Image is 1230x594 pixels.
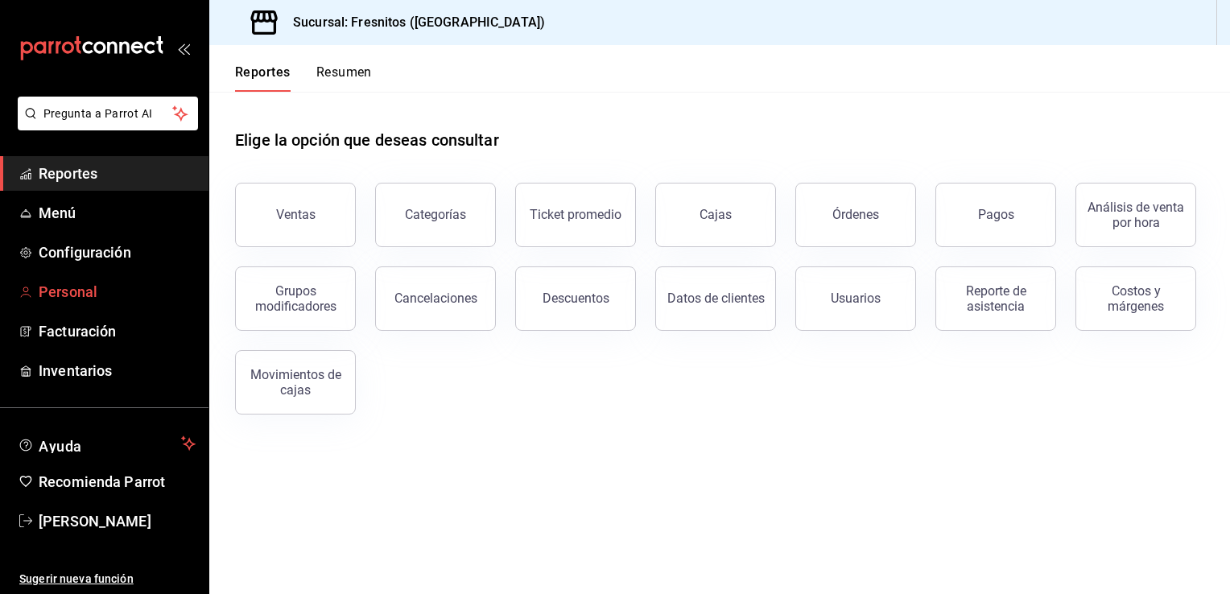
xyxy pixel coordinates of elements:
div: Datos de clientes [667,291,765,306]
span: Configuración [39,241,196,263]
button: Resumen [316,64,372,92]
div: Cajas [700,207,732,222]
button: Descuentos [515,266,636,331]
button: Datos de clientes [655,266,776,331]
div: Órdenes [832,207,879,222]
div: Análisis de venta por hora [1086,200,1186,230]
span: [PERSON_NAME] [39,510,196,532]
button: Categorías [375,183,496,247]
div: Movimientos de cajas [246,367,345,398]
button: Órdenes [795,183,916,247]
button: Costos y márgenes [1075,266,1196,331]
span: Menú [39,202,196,224]
span: Facturación [39,320,196,342]
button: Reporte de asistencia [935,266,1056,331]
h3: Sucursal: Fresnitos ([GEOGRAPHIC_DATA]) [280,13,545,32]
div: Reporte de asistencia [946,283,1046,314]
div: Pagos [978,207,1014,222]
span: Pregunta a Parrot AI [43,105,173,122]
div: Grupos modificadores [246,283,345,314]
button: Cajas [655,183,776,247]
button: Ticket promedio [515,183,636,247]
button: Ventas [235,183,356,247]
button: Pagos [935,183,1056,247]
button: Usuarios [795,266,916,331]
div: Categorías [405,207,466,222]
button: Cancelaciones [375,266,496,331]
div: Ticket promedio [530,207,621,222]
div: Descuentos [543,291,609,306]
span: Ayuda [39,434,175,453]
button: Grupos modificadores [235,266,356,331]
h1: Elige la opción que deseas consultar [235,128,499,152]
span: Sugerir nueva función [19,571,196,588]
div: Usuarios [831,291,881,306]
button: Pregunta a Parrot AI [18,97,198,130]
button: Movimientos de cajas [235,350,356,415]
span: Inventarios [39,360,196,382]
span: Reportes [39,163,196,184]
div: Costos y márgenes [1086,283,1186,314]
button: open_drawer_menu [177,42,190,55]
span: Recomienda Parrot [39,471,196,493]
div: Cancelaciones [394,291,477,306]
button: Reportes [235,64,291,92]
button: Análisis de venta por hora [1075,183,1196,247]
span: Personal [39,281,196,303]
a: Pregunta a Parrot AI [11,117,198,134]
div: navigation tabs [235,64,372,92]
div: Ventas [276,207,316,222]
